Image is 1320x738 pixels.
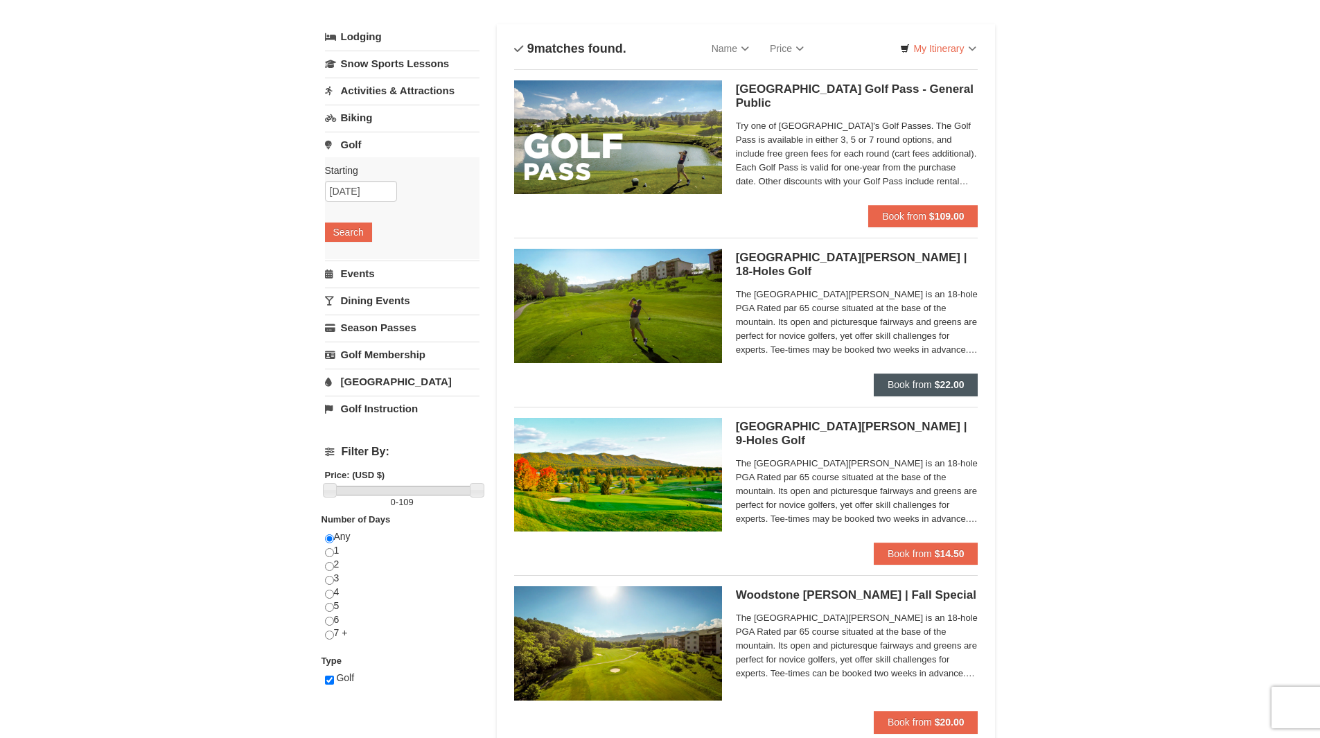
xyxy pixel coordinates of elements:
a: Season Passes [325,315,479,340]
span: Try one of [GEOGRAPHIC_DATA]'s Golf Passes. The Golf Pass is available in either 3, 5 or 7 round ... [736,119,978,188]
a: Biking [325,105,479,130]
span: Book from [888,717,932,728]
span: The [GEOGRAPHIC_DATA][PERSON_NAME] is an 18-hole PGA Rated par 65 course situated at the base of ... [736,611,978,680]
span: 109 [398,497,414,507]
strong: $22.00 [935,379,965,390]
strong: Number of Days [322,514,391,525]
span: 0 [391,497,396,507]
button: Book from $109.00 [868,205,978,227]
strong: $20.00 [935,717,965,728]
span: Book from [888,548,932,559]
img: 6619859-108-f6e09677.jpg [514,80,722,194]
button: Book from $22.00 [874,374,978,396]
a: [GEOGRAPHIC_DATA] [325,369,479,394]
span: The [GEOGRAPHIC_DATA][PERSON_NAME] is an 18-hole PGA Rated par 65 course situated at the base of ... [736,457,978,526]
button: Search [325,222,372,242]
h4: matches found. [514,42,626,55]
strong: Price: (USD $) [325,470,385,480]
a: Price [759,35,814,62]
a: My Itinerary [891,38,985,59]
strong: $109.00 [929,211,965,222]
strong: Type [322,656,342,666]
a: Lodging [325,24,479,49]
span: 9 [527,42,534,55]
span: Book from [888,379,932,390]
a: Dining Events [325,288,479,313]
img: 6619859-87-49ad91d4.jpg [514,418,722,531]
a: Golf Membership [325,342,479,367]
a: Golf Instruction [325,396,479,421]
span: Golf [336,672,354,683]
span: The [GEOGRAPHIC_DATA][PERSON_NAME] is an 18-hole PGA Rated par 65 course situated at the base of ... [736,288,978,357]
label: Starting [325,164,469,177]
a: Activities & Attractions [325,78,479,103]
a: Golf [325,132,479,157]
button: Book from $20.00 [874,711,978,733]
a: Snow Sports Lessons [325,51,479,76]
h5: [GEOGRAPHIC_DATA][PERSON_NAME] | 9-Holes Golf [736,420,978,448]
h5: [GEOGRAPHIC_DATA][PERSON_NAME] | 18-Holes Golf [736,251,978,279]
h4: Filter By: [325,446,479,458]
button: Book from $14.50 [874,543,978,565]
span: Book from [882,211,926,222]
label: - [325,495,479,509]
img: #5 @ Woodstone Meadows GC [514,586,722,700]
img: 6619859-85-1f84791f.jpg [514,249,722,362]
a: Name [701,35,759,62]
strong: $14.50 [935,548,965,559]
div: Any 1 2 3 4 5 6 7 + [325,530,479,654]
h5: Woodstone [PERSON_NAME] | Fall Special [736,588,978,602]
a: Events [325,261,479,286]
h5: [GEOGRAPHIC_DATA] Golf Pass - General Public [736,82,978,110]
